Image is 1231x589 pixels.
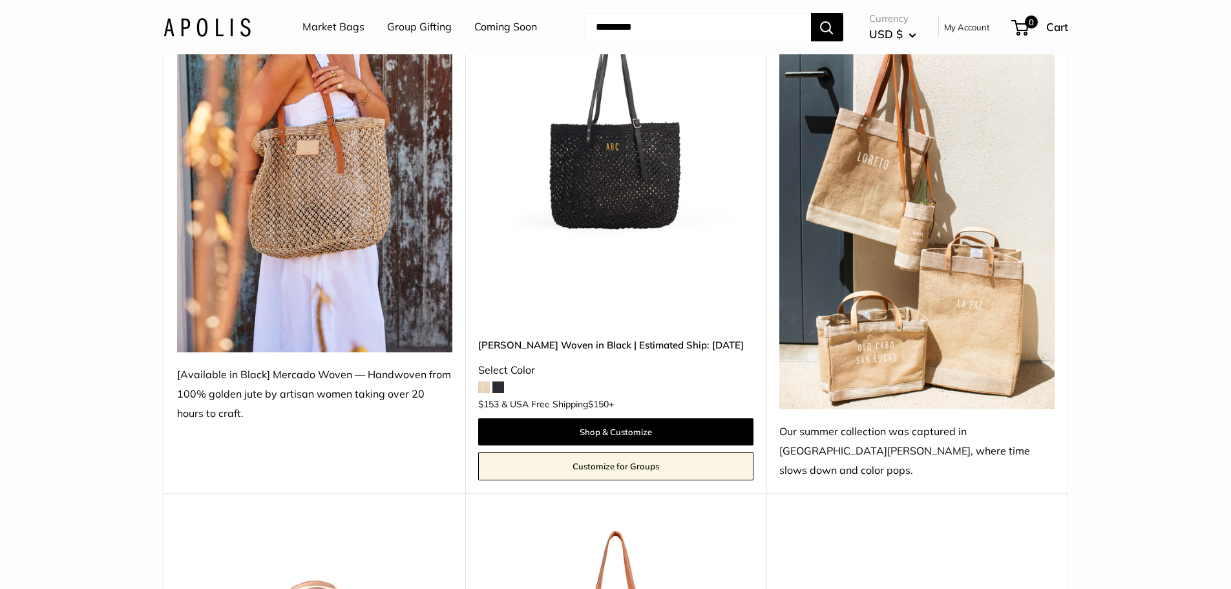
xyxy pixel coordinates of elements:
[869,27,903,41] span: USD $
[387,17,452,37] a: Group Gifting
[501,400,614,409] span: & USA Free Shipping +
[588,398,609,410] span: $150
[478,398,499,410] span: $153
[1046,20,1068,34] span: Cart
[478,418,753,445] a: Shop & Customize
[302,17,364,37] a: Market Bags
[177,365,452,423] div: [Available in Black] Mercado Woven — Handwoven from 100% golden jute by artisan women taking over...
[1013,17,1068,37] a: 0 Cart
[478,452,753,480] a: Customize for Groups
[163,17,251,36] img: Apolis
[1024,16,1037,28] span: 0
[944,19,990,35] a: My Account
[811,13,843,41] button: Search
[585,13,811,41] input: Search...
[478,361,753,380] div: Select Color
[478,337,753,352] a: [PERSON_NAME] Woven in Black | Estimated Ship: [DATE]
[869,10,916,28] span: Currency
[869,24,916,45] button: USD $
[779,422,1055,480] div: Our summer collection was captured in [GEOGRAPHIC_DATA][PERSON_NAME], where time slows down and c...
[474,17,537,37] a: Coming Soon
